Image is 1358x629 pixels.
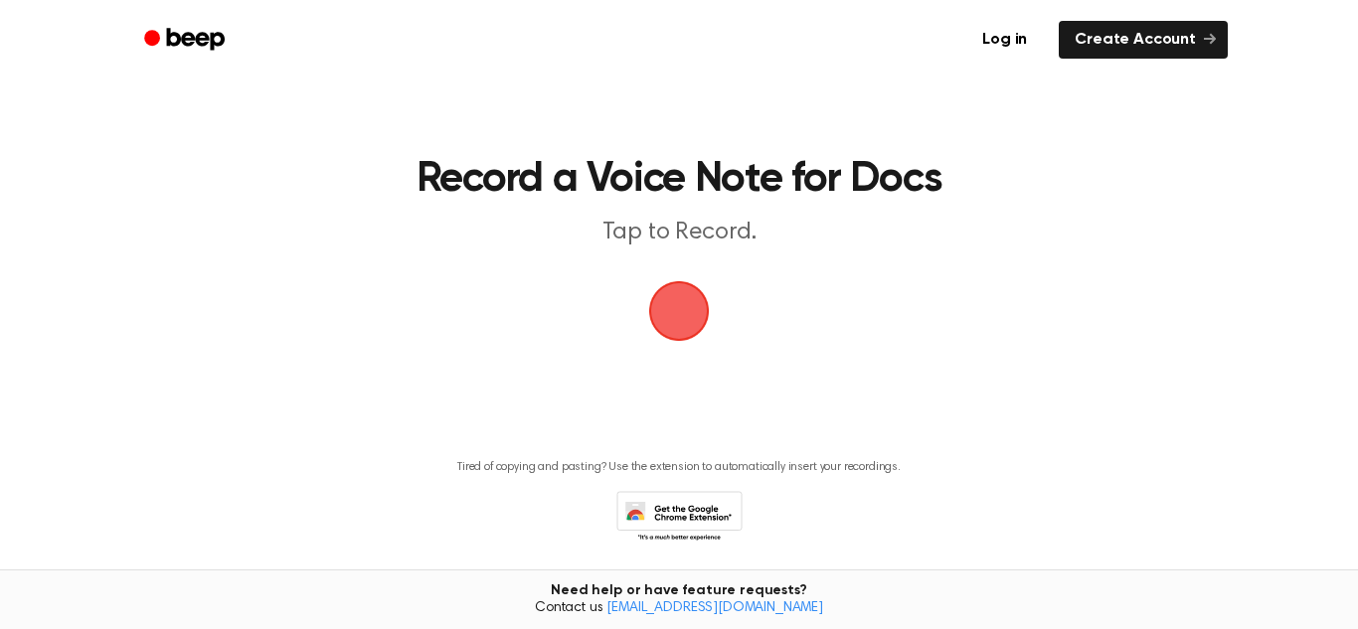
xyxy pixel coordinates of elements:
a: Beep [130,21,243,60]
h1: Record a Voice Note for Docs [215,159,1143,201]
a: Create Account [1059,21,1228,59]
a: Log in [962,17,1047,63]
p: Tired of copying and pasting? Use the extension to automatically insert your recordings. [457,460,901,475]
a: [EMAIL_ADDRESS][DOMAIN_NAME] [606,601,823,615]
button: Beep Logo [649,281,709,341]
span: Contact us [12,600,1346,618]
p: Tap to Record. [297,217,1061,249]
